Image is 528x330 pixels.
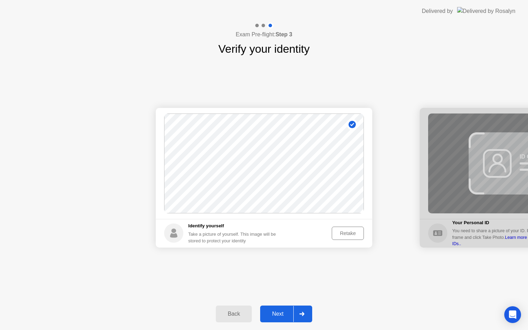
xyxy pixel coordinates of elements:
button: Back [216,306,252,322]
div: Next [262,311,293,317]
h5: Identify yourself [188,222,281,229]
div: Back [218,311,250,317]
h4: Exam Pre-flight: [236,30,292,39]
button: Retake [332,227,364,240]
b: Step 3 [276,31,292,37]
img: Delivered by Rosalyn [457,7,515,15]
div: Delivered by [422,7,453,15]
h1: Verify your identity [218,41,309,57]
button: Next [260,306,312,322]
div: Retake [334,230,361,236]
div: Take a picture of yourself. This image will be stored to protect your identity [188,231,281,244]
div: Open Intercom Messenger [504,306,521,323]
